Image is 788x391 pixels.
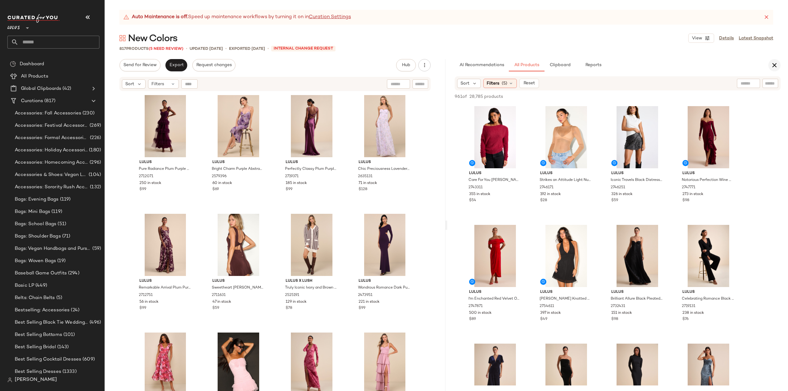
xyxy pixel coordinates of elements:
span: 273 in stock [682,192,703,197]
span: (5) [502,80,507,87]
span: 500 in stock [469,310,492,316]
span: Lulus [611,289,663,295]
span: $59 [212,305,219,311]
span: 2732431 [611,304,625,309]
span: $76 [682,317,689,322]
span: Brilliant Allure Black Pleated Maxi Dress [611,296,663,302]
span: Notorious Perfection Wine Off-the-Shoulder Ruffled Maxi Dress [682,178,734,183]
span: (19) [56,257,66,265]
button: Export [165,59,187,71]
span: 47 in stock [212,299,231,305]
span: Accessories: Sorority Rush Accessories [15,184,89,191]
span: Sort [460,80,469,87]
span: Reset [523,81,535,86]
span: (294) [67,270,79,277]
img: 2743311_01_hero_2025-10-09.jpg [464,106,526,168]
span: Chic Preciousness Lavender Floral Organza Bustier Maxi Dress [358,166,410,172]
span: $89 [469,317,476,322]
span: Lulus [286,160,338,165]
a: Latest Snapshot [739,35,773,42]
span: $59 [611,198,618,203]
span: $99 [286,187,292,192]
span: Bags: Vegan Handbags and Purses [15,245,91,252]
span: Accessories: Holiday Accessories [15,147,88,154]
span: Request changes [196,63,232,68]
span: Bags: Woven Bags [15,257,56,265]
img: svg%3e [119,35,126,41]
span: 2746251 [611,185,625,190]
span: Accessories: Formal Accessories [15,134,89,142]
span: Sort [125,81,134,87]
span: (817) [43,98,55,105]
div: Speed up maintenance workflows by turning it on in [123,14,351,21]
span: (42) [61,85,71,92]
span: Wondrous Romance Dark Purple One-Shoulder Mermaid Maxi Dress [358,285,410,291]
img: svg%3e [7,377,12,382]
span: $49 [540,317,547,322]
span: Lulus [139,160,191,165]
img: 2746251_02_front_2025-09-30.jpg [606,106,668,168]
span: Lulus [682,171,734,176]
span: (24) [70,307,79,314]
span: (143) [56,344,69,351]
span: Lulus [359,160,411,165]
span: 2719371 [285,174,299,179]
span: (609) [81,356,95,363]
button: Request changes [192,59,235,71]
span: $99 [359,305,365,311]
span: Filters [487,80,499,87]
span: Truly Iconic Ivory and Brown Houndstooth Cardigan Sweater Dress [285,285,337,291]
span: 151 in stock [611,310,632,316]
span: Care For You [PERSON_NAME] Red Eyelash Knit Cowl Neck Reversible Sweater [468,178,521,183]
span: $54 [469,198,476,203]
span: • [186,46,187,52]
span: Basic LP [15,282,34,289]
img: 12521961_2579396.jpg [207,95,269,157]
span: (180) [88,147,101,154]
span: Lulus X Lush [286,278,338,284]
img: 12095081_2473951.jpg [354,214,416,276]
span: 238 in stock [682,310,704,316]
span: (5 Need Review) [149,47,183,51]
span: Bags: Evening Bags [15,196,59,203]
img: 2711631_07_detail_2025-08-01.jpg [207,214,269,276]
span: Perfectly Classy Plum Purple Satin Strappy Maxi Dress [285,166,337,172]
span: Filters [151,81,164,87]
span: Best Selling Bottoms [15,331,62,338]
span: Lulus [540,171,592,176]
span: (132) [89,184,101,191]
span: 129 in stock [286,299,307,305]
span: 2579396 [212,174,227,179]
span: Lulus [469,289,521,295]
span: Accessories: Festival Accessories [15,122,88,129]
span: Celebrating Romance Black Long Sleeve Wide-Leg Jumpsuit [682,296,734,302]
span: 961 of [455,94,467,100]
img: svg%3e [10,61,16,67]
strong: Auto Maintenance is off. [132,14,188,21]
img: 2747771_02_front_2025-10-01.jpg [677,106,739,168]
span: (226) [89,134,101,142]
p: Exported [DATE] [229,46,265,52]
span: Bags: School Bags [15,221,56,228]
div: Products [119,46,183,52]
span: Send for Review [123,63,157,68]
span: 2747871 [468,304,483,309]
span: 250 in stock [139,181,161,186]
span: (101) [62,331,75,338]
span: 2635131 [358,174,372,179]
button: Send for Review [119,59,160,71]
span: 2473951 [358,293,372,298]
span: $99 [139,187,146,192]
span: (449) [34,282,47,289]
span: (71) [61,233,70,240]
span: Sweetheart [PERSON_NAME] Slinky Knit Tie-Back Mini Dress [212,285,264,291]
span: View [692,36,702,41]
img: 12259341_2525191.jpg [281,214,343,276]
span: (230) [81,110,94,117]
span: 2743311 [468,185,483,190]
span: Bright Charm Purple Abstract Print Chiffon Slip Midi Dress [212,166,264,172]
span: $28 [540,198,547,203]
span: Pure Radiance Plum Purple Mesh Swiss Dot Tiered Maxi Dress [139,166,191,172]
span: Best Selling Black Tie Wedding Guest [15,319,88,326]
span: [PERSON_NAME] [15,376,57,384]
